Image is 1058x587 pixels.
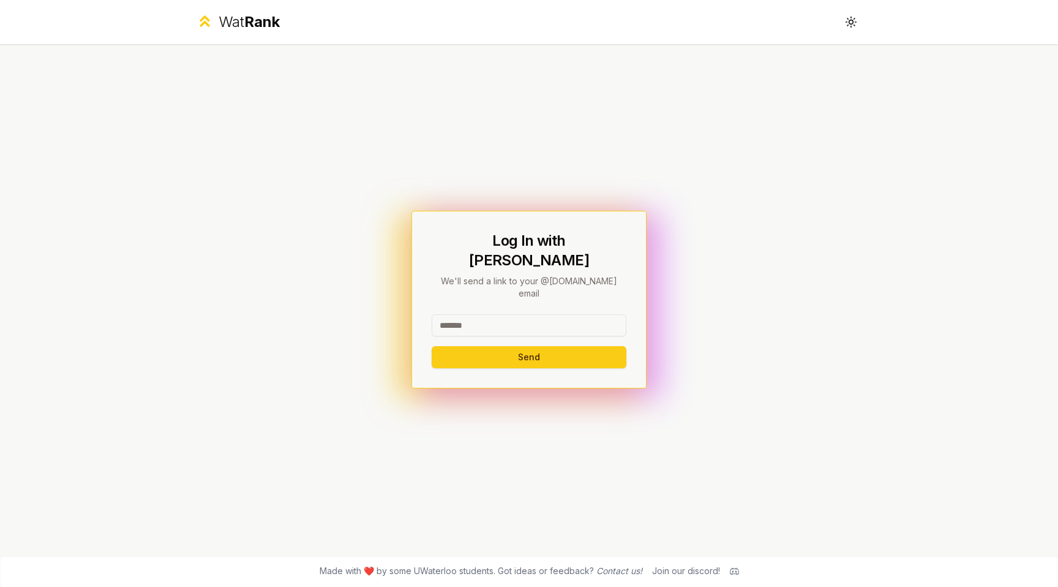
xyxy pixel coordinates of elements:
div: Join our discord! [652,565,720,577]
span: Rank [244,13,280,31]
a: WatRank [196,12,280,32]
a: Contact us! [596,566,642,576]
span: Made with ❤️ by some UWaterloo students. Got ideas or feedback? [320,565,642,577]
button: Send [432,346,626,368]
div: Wat [219,12,280,32]
h1: Log In with [PERSON_NAME] [432,231,626,270]
p: We'll send a link to your @[DOMAIN_NAME] email [432,275,626,300]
